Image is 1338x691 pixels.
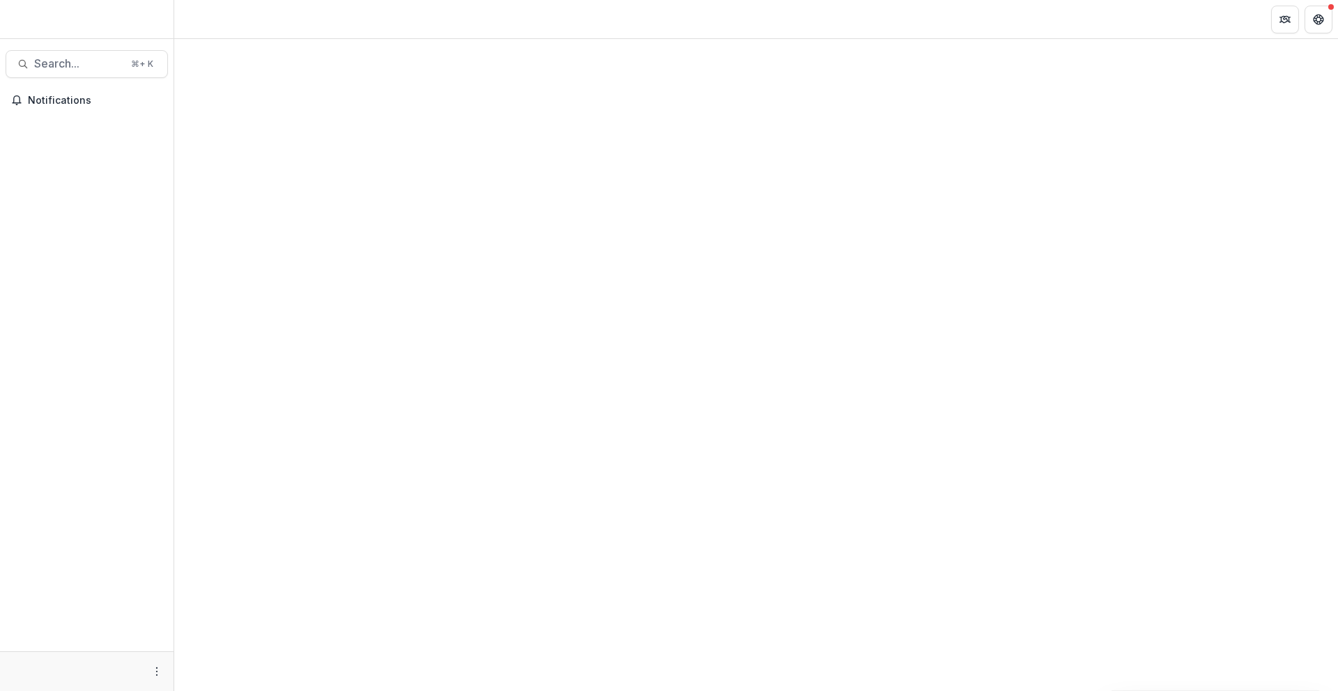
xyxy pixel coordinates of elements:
[6,50,168,78] button: Search...
[128,56,156,72] div: ⌘ + K
[1271,6,1299,33] button: Partners
[180,9,239,29] nav: breadcrumb
[28,95,162,107] span: Notifications
[1305,6,1332,33] button: Get Help
[6,89,168,111] button: Notifications
[148,663,165,680] button: More
[34,57,123,70] span: Search...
